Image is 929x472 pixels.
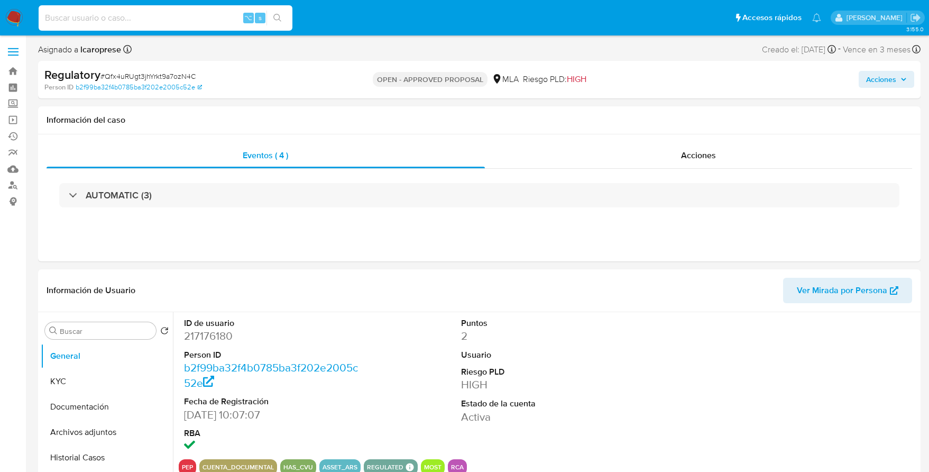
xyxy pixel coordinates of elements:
h1: Información del caso [47,115,912,125]
button: Archivos adjuntos [41,420,173,445]
a: Notificaciones [812,13,821,22]
div: Creado el: [DATE] [762,42,836,57]
span: HIGH [567,73,586,85]
button: pep [182,465,193,469]
dd: 217176180 [184,329,358,343]
dt: Riesgo PLD [461,366,636,378]
span: Acciones [866,71,896,88]
div: MLA [492,74,519,85]
a: b2f99ba32f4b0785ba3f202e2005c52e [76,83,202,92]
dd: 2 [461,329,636,343]
span: Riesgo PLD: [523,74,586,85]
p: OPEN - APPROVED PROPOSAL [373,72,488,87]
button: KYC [41,369,173,394]
dt: Usuario [461,349,636,361]
span: Eventos ( 4 ) [243,149,288,161]
b: Regulatory [44,66,100,83]
span: - [838,42,841,57]
button: most [424,465,441,469]
button: Historial Casos [41,445,173,470]
button: Volver al orden por defecto [160,326,169,338]
dd: HIGH [461,377,636,392]
a: Salir [910,12,921,23]
button: Documentación [41,394,173,420]
button: Ver Mirada por Persona [783,278,912,303]
button: Buscar [49,326,58,335]
span: Acciones [681,149,716,161]
button: has_cvu [283,465,313,469]
button: regulated [367,465,403,469]
dt: ID de usuario [184,317,358,329]
span: Asignado a [38,44,121,56]
h1: Información de Usuario [47,285,135,296]
input: Buscar usuario o caso... [39,11,292,25]
dt: Fecha de Registración [184,396,358,407]
h3: AUTOMATIC (3) [86,189,152,201]
span: ⌥ [244,13,252,23]
dt: Estado de la cuenta [461,398,636,410]
span: Accesos rápidos [742,12,802,23]
button: search-icon [266,11,288,25]
b: lcaroprese [78,43,121,56]
a: b2f99ba32f4b0785ba3f202e2005c52e [184,360,358,390]
button: cuenta_documental [203,465,274,469]
button: Acciones [859,71,914,88]
dd: Activa [461,410,636,424]
dt: Puntos [461,317,636,329]
button: rca [451,465,464,469]
span: s [259,13,262,23]
div: AUTOMATIC (3) [59,183,899,207]
p: stefania.bordes@mercadolibre.com [847,13,906,23]
span: Vence en 3 meses [843,44,910,56]
button: General [41,343,173,369]
b: Person ID [44,83,73,92]
span: # Qfx4uRUgt3jhYrkt9a7ozN4C [100,71,196,81]
dt: RBA [184,428,358,439]
dd: [DATE] 10:07:07 [184,407,358,422]
dt: Person ID [184,349,358,361]
span: Ver Mirada por Persona [797,278,887,303]
button: asset_ars [323,465,357,469]
input: Buscar [60,326,152,336]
